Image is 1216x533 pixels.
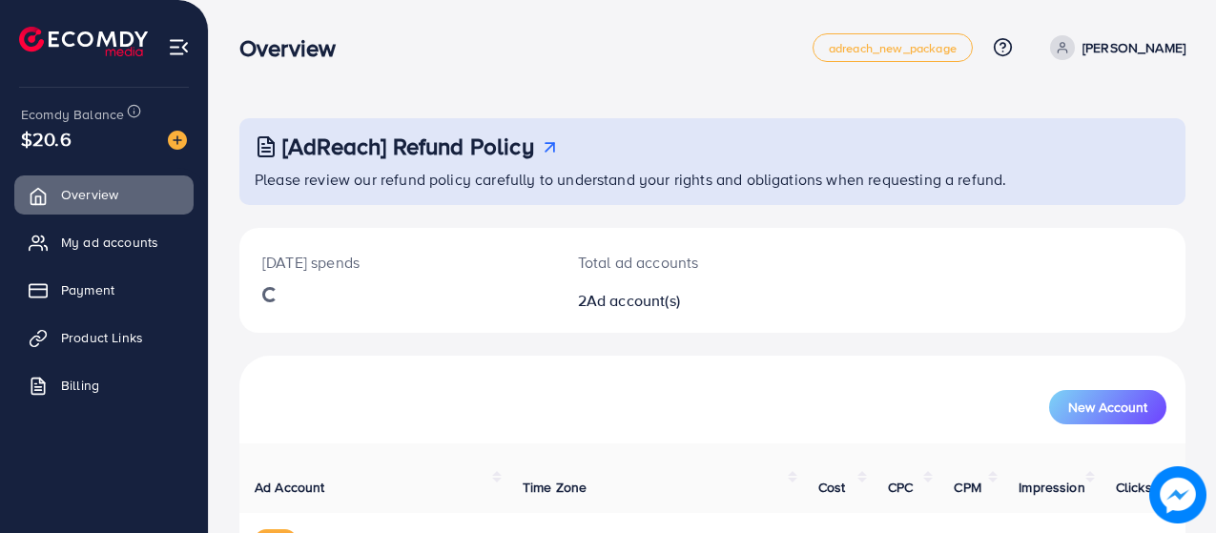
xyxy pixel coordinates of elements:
[255,168,1174,191] p: Please review our refund policy carefully to understand your rights and obligations when requesti...
[61,233,158,252] span: My ad accounts
[282,133,534,160] h3: [AdReach] Refund Policy
[14,175,194,214] a: Overview
[21,105,124,124] span: Ecomdy Balance
[262,251,532,274] p: [DATE] spends
[954,478,980,497] span: CPM
[61,328,143,347] span: Product Links
[168,36,190,58] img: menu
[168,131,187,150] img: image
[61,280,114,299] span: Payment
[829,42,957,54] span: adreach_new_package
[14,271,194,309] a: Payment
[1019,478,1085,497] span: Impression
[888,478,913,497] span: CPC
[1116,478,1152,497] span: Clicks
[587,290,680,311] span: Ad account(s)
[14,223,194,261] a: My ad accounts
[239,34,351,62] h3: Overview
[255,478,325,497] span: Ad Account
[523,478,587,497] span: Time Zone
[1149,466,1206,523] img: image
[1082,36,1185,59] p: [PERSON_NAME]
[61,376,99,395] span: Billing
[1042,35,1185,60] a: [PERSON_NAME]
[21,125,72,153] span: $20.6
[61,185,118,204] span: Overview
[1068,400,1147,414] span: New Account
[1049,390,1166,424] button: New Account
[14,318,194,357] a: Product Links
[818,478,846,497] span: Cost
[14,366,194,404] a: Billing
[1185,459,1210,497] span: CTR (%)
[19,27,148,56] img: logo
[578,292,769,310] h2: 2
[578,251,769,274] p: Total ad accounts
[813,33,973,62] a: adreach_new_package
